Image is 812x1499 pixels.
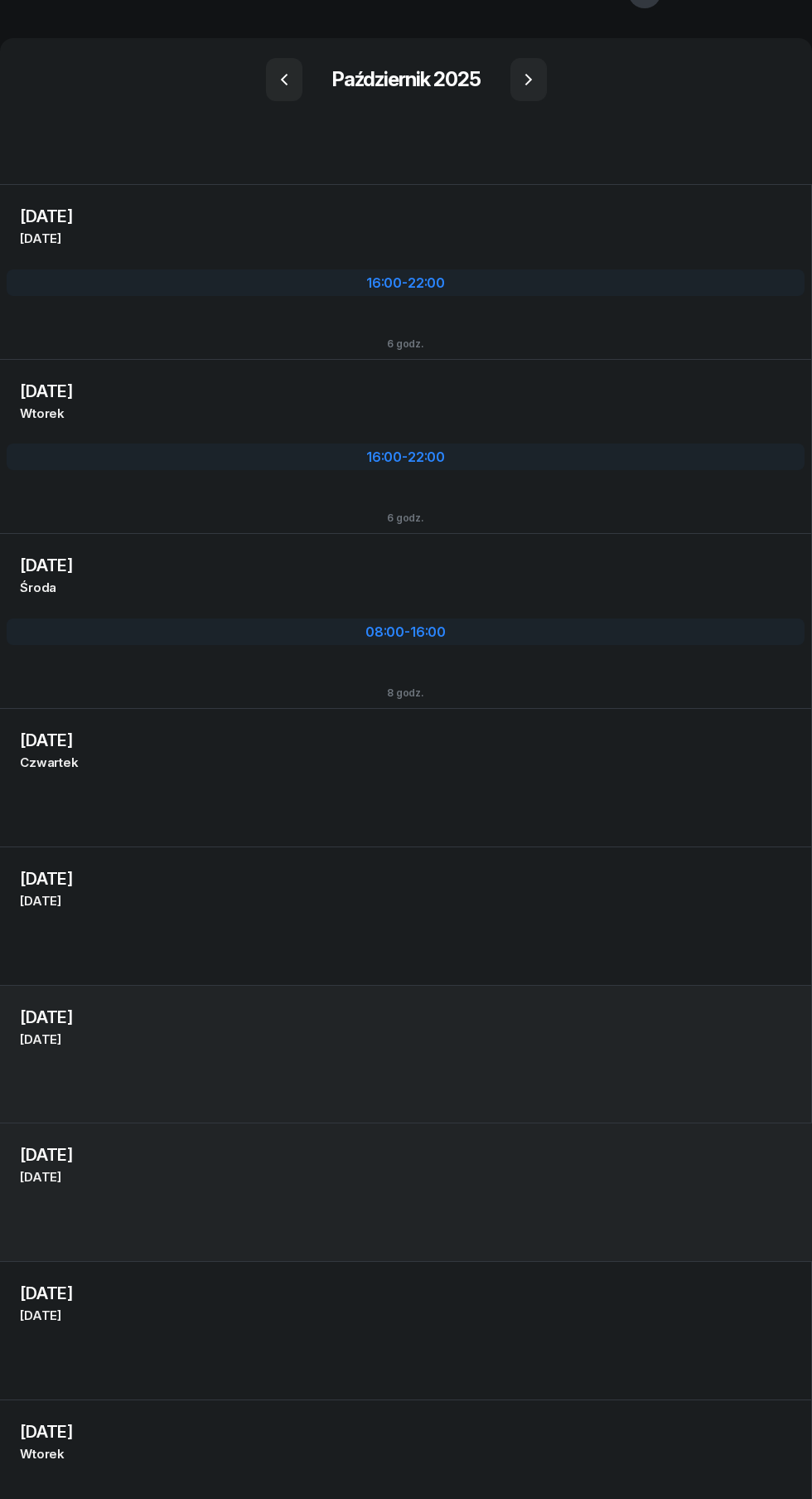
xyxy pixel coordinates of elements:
[20,554,791,577] div: [DATE]
[20,1420,791,1443] div: [DATE]
[332,66,481,93] h2: październik 2025
[20,1006,791,1029] div: [DATE]
[20,1282,791,1305] div: [DATE]
[20,1307,61,1323] span: [DATE]
[20,1446,65,1462] span: wtorek
[20,729,791,752] div: [DATE]
[20,1031,61,1047] span: [DATE]
[20,1169,61,1185] span: [DATE]
[20,1143,792,1167] div: [DATE]
[20,867,791,890] div: [DATE]
[20,754,79,770] span: czwartek
[20,893,61,909] span: [DATE]
[20,580,56,595] span: środa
